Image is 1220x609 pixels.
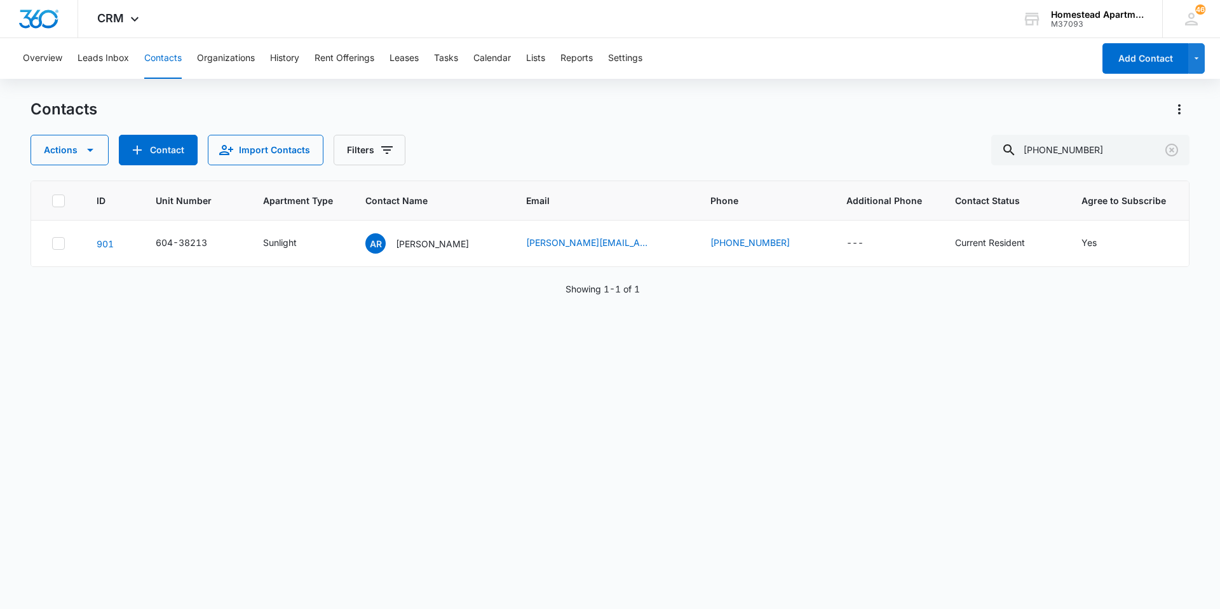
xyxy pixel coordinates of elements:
[710,236,813,251] div: Phone - (970) 400-1413 - Select to Edit Field
[526,236,676,251] div: Email - p.s.angelryan@gmail.com - Select to Edit Field
[156,236,230,251] div: Unit Number - 604-38213 - Select to Edit Field
[263,194,335,207] span: Apartment Type
[955,236,1048,251] div: Contact Status - Current Resident - Select to Edit Field
[78,38,129,79] button: Leads Inbox
[315,38,374,79] button: Rent Offerings
[23,38,62,79] button: Overview
[263,236,320,251] div: Apartment Type - Sunlight - Select to Edit Field
[526,38,545,79] button: Lists
[97,11,124,25] span: CRM
[197,38,255,79] button: Organizations
[955,194,1032,207] span: Contact Status
[156,194,233,207] span: Unit Number
[1169,99,1189,120] button: Actions
[119,135,198,165] button: Add Contact
[526,236,653,249] a: [PERSON_NAME][EMAIL_ADDRESS][DOMAIN_NAME]
[526,194,662,207] span: Email
[846,194,925,207] span: Additional Phone
[1162,140,1182,160] button: Clear
[30,100,97,119] h1: Contacts
[710,236,790,249] a: [PHONE_NUMBER]
[1081,236,1097,249] div: Yes
[263,236,297,249] div: Sunlight
[396,237,469,250] p: [PERSON_NAME]
[365,233,492,254] div: Contact Name - Angel Ryan - Select to Edit Field
[30,135,109,165] button: Actions
[846,236,864,251] div: ---
[1102,43,1188,74] button: Add Contact
[846,236,886,251] div: Additional Phone - - Select to Edit Field
[365,194,477,207] span: Contact Name
[97,194,107,207] span: ID
[1051,10,1144,20] div: account name
[955,236,1025,249] div: Current Resident
[991,135,1189,165] input: Search Contacts
[1081,236,1120,251] div: Agree to Subscribe - Yes - Select to Edit Field
[434,38,458,79] button: Tasks
[144,38,182,79] button: Contacts
[365,233,386,254] span: AR
[1051,20,1144,29] div: account id
[334,135,405,165] button: Filters
[208,135,323,165] button: Import Contacts
[560,38,593,79] button: Reports
[1081,194,1169,207] span: Agree to Subscribe
[390,38,419,79] button: Leases
[608,38,642,79] button: Settings
[270,38,299,79] button: History
[1195,4,1205,15] span: 46
[473,38,511,79] button: Calendar
[1195,4,1205,15] div: notifications count
[710,194,797,207] span: Phone
[566,282,640,296] p: Showing 1-1 of 1
[97,238,114,249] a: Navigate to contact details page for Angel Ryan
[156,236,207,249] div: 604-38213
